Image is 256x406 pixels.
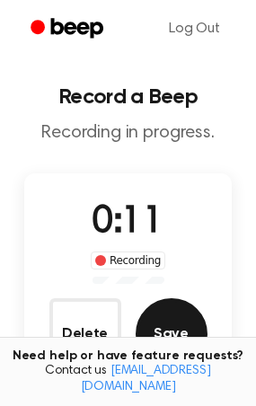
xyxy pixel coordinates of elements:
[18,12,119,47] a: Beep
[14,122,242,145] p: Recording in progress.
[136,298,207,370] button: Save Audio Record
[81,365,211,393] a: [EMAIL_ADDRESS][DOMAIN_NAME]
[49,298,121,370] button: Delete Audio Record
[91,252,165,269] div: Recording
[151,7,238,50] a: Log Out
[14,86,242,108] h1: Record a Beep
[92,204,163,242] span: 0:11
[11,364,245,395] span: Contact us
